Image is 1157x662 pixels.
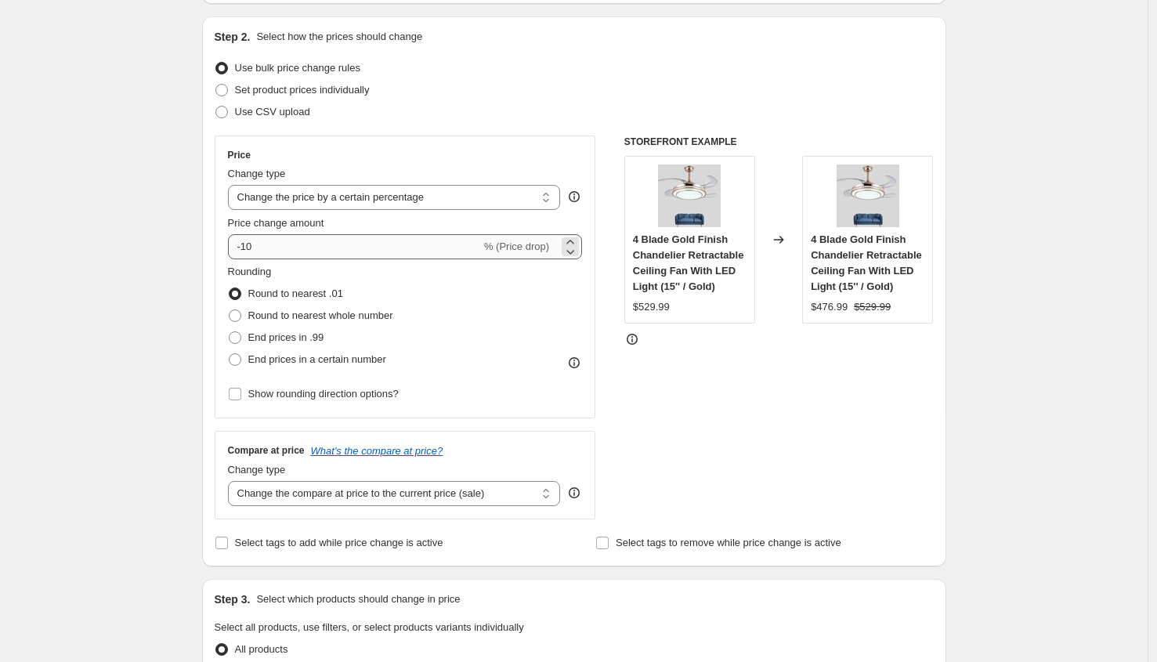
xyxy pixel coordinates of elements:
[658,165,721,227] img: ratkdb1620890718342_7b05cb2a-4be0-4f21-978e-e04bfe87e340-905694_80x.jpg
[228,464,286,476] span: Change type
[256,591,460,607] p: Select which products should change in price
[228,234,481,259] input: -15
[484,241,549,252] span: % (Price drop)
[566,485,582,501] div: help
[215,621,524,633] span: Select all products, use filters, or select products variants individually
[811,233,922,292] span: 4 Blade Gold Finish Chandelier Retractable Ceiling Fan With LED Light (15'' / Gold)
[633,233,744,292] span: 4 Blade Gold Finish Chandelier Retractable Ceiling Fan With LED Light (15'' / Gold)
[228,217,324,229] span: Price change amount
[235,106,310,118] span: Use CSV upload
[228,168,286,179] span: Change type
[837,165,899,227] img: ratkdb1620890718342_7b05cb2a-4be0-4f21-978e-e04bfe87e340-905694_80x.jpg
[228,149,251,161] h3: Price
[624,136,934,148] h6: STOREFRONT EXAMPLE
[616,537,841,548] span: Select tags to remove while price change is active
[228,444,305,457] h3: Compare at price
[235,643,288,655] span: All products
[256,29,422,45] p: Select how the prices should change
[235,62,360,74] span: Use bulk price change rules
[811,299,848,315] div: $476.99
[235,537,443,548] span: Select tags to add while price change is active
[248,388,399,400] span: Show rounding direction options?
[248,331,324,343] span: End prices in .99
[566,189,582,204] div: help
[248,309,393,321] span: Round to nearest whole number
[248,288,343,299] span: Round to nearest .01
[235,84,370,96] span: Set product prices individually
[215,29,251,45] h2: Step 2.
[248,353,386,365] span: End prices in a certain number
[228,266,272,277] span: Rounding
[854,299,891,315] strike: $529.99
[311,445,443,457] button: What's the compare at price?
[215,591,251,607] h2: Step 3.
[633,299,670,315] div: $529.99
